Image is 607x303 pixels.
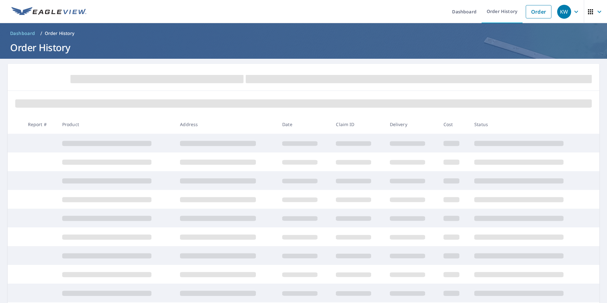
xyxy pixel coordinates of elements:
th: Cost [438,115,469,134]
div: KW [557,5,571,19]
th: Product [57,115,175,134]
th: Report # [23,115,57,134]
th: Date [277,115,331,134]
th: Status [469,115,587,134]
h1: Order History [8,41,599,54]
a: Order [526,5,551,18]
a: Dashboard [8,28,38,38]
th: Delivery [385,115,438,134]
span: Dashboard [10,30,35,37]
th: Address [175,115,277,134]
th: Claim ID [331,115,384,134]
nav: breadcrumb [8,28,599,38]
p: Order History [45,30,75,37]
img: EV Logo [11,7,86,17]
li: / [40,30,42,37]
